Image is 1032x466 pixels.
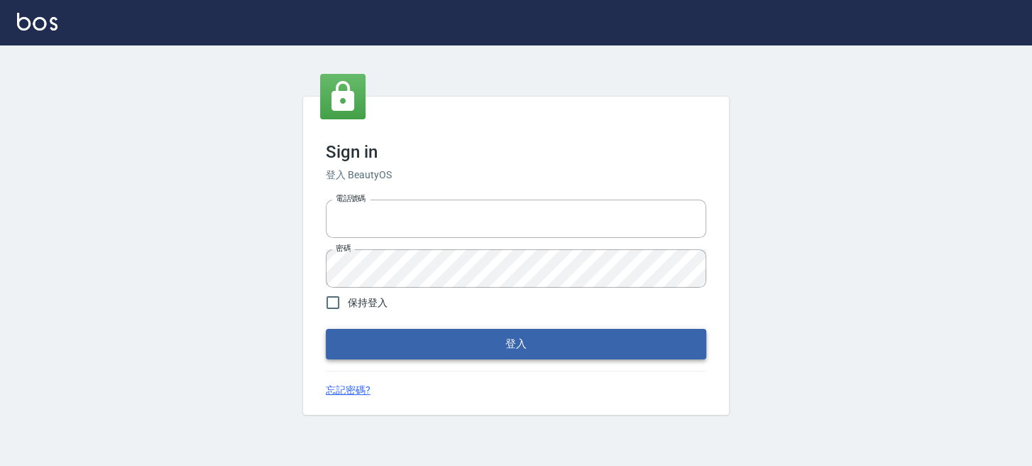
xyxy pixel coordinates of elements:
[336,243,351,254] label: 密碼
[326,142,706,162] h3: Sign in
[326,168,706,183] h6: 登入 BeautyOS
[326,383,370,398] a: 忘記密碼?
[348,296,388,310] span: 保持登入
[17,13,57,31] img: Logo
[336,193,366,204] label: 電話號碼
[326,329,706,359] button: 登入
